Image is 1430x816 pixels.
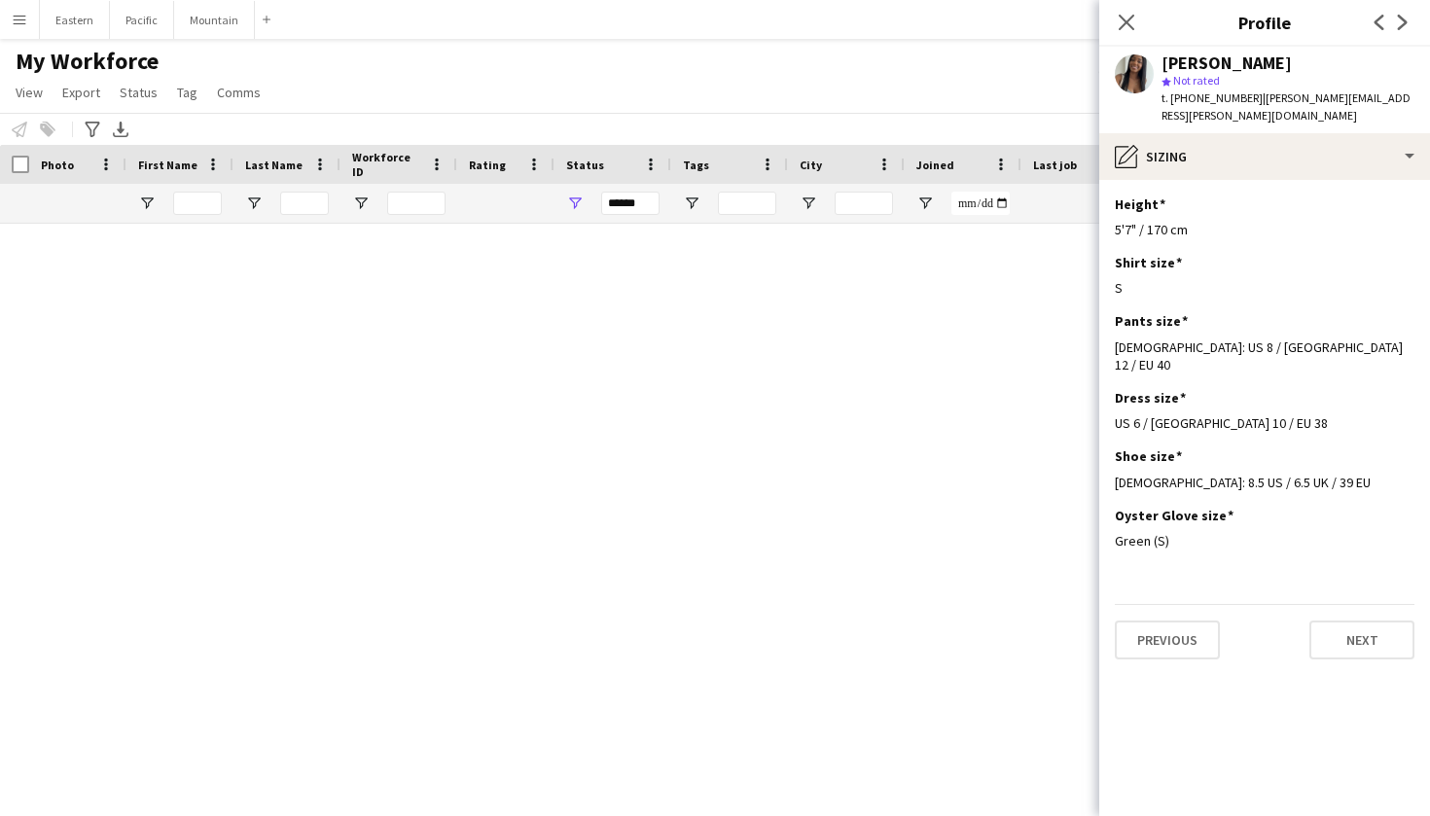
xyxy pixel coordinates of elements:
span: Last Name [245,158,303,172]
div: US 6 / [GEOGRAPHIC_DATA] 10 / EU 38 [1115,414,1414,432]
span: Photo [41,158,74,172]
span: View [16,84,43,101]
a: Export [54,80,108,105]
input: Status Filter Input [601,192,660,215]
button: Open Filter Menu [138,195,156,212]
app-action-btn: Export XLSX [109,118,132,141]
span: Comms [217,84,261,101]
span: Rating [469,158,506,172]
app-action-btn: Advanced filters [81,118,104,141]
div: [DEMOGRAPHIC_DATA]: US 8 / [GEOGRAPHIC_DATA] 12 / EU 40 [1115,338,1414,373]
div: 5'7" / 170 cm [1115,221,1414,238]
button: Previous [1115,621,1220,659]
div: S [1115,279,1414,297]
span: Last job [1033,158,1077,172]
span: Tag [177,84,197,101]
h3: Pants size [1115,312,1188,330]
button: Open Filter Menu [245,195,263,212]
input: Joined Filter Input [951,192,1010,215]
div: [PERSON_NAME] [1162,54,1292,72]
a: Tag [169,80,205,105]
div: Sizing [1099,133,1430,180]
button: Eastern [40,1,110,39]
h3: Height [1115,195,1165,213]
span: Status [120,84,158,101]
span: My Workforce [16,47,159,76]
input: First Name Filter Input [173,192,222,215]
h3: Shirt size [1115,254,1182,271]
a: Comms [209,80,268,105]
span: Not rated [1173,73,1220,88]
div: Green (S) [1115,532,1414,550]
span: City [800,158,822,172]
span: Export [62,84,100,101]
span: Workforce ID [352,150,422,179]
input: Tags Filter Input [718,192,776,215]
span: Tags [683,158,709,172]
span: Status [566,158,604,172]
h3: Oyster Glove size [1115,507,1233,524]
span: t. [PHONE_NUMBER] [1162,90,1263,105]
a: View [8,80,51,105]
input: Last Name Filter Input [280,192,329,215]
input: Workforce ID Filter Input [387,192,446,215]
button: Open Filter Menu [800,195,817,212]
div: [DEMOGRAPHIC_DATA]: 8.5 US / 6.5 UK / 39 EU [1115,474,1414,491]
span: | [PERSON_NAME][EMAIL_ADDRESS][PERSON_NAME][DOMAIN_NAME] [1162,90,1411,123]
span: Joined [916,158,954,172]
button: Open Filter Menu [916,195,934,212]
h3: Dress size [1115,389,1186,407]
button: Open Filter Menu [566,195,584,212]
button: Mountain [174,1,255,39]
input: City Filter Input [835,192,893,215]
span: First Name [138,158,197,172]
h3: Profile [1099,10,1430,35]
a: Status [112,80,165,105]
h3: Shoe size [1115,447,1182,465]
button: Open Filter Menu [683,195,700,212]
button: Open Filter Menu [352,195,370,212]
button: Pacific [110,1,174,39]
button: Next [1309,621,1414,659]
